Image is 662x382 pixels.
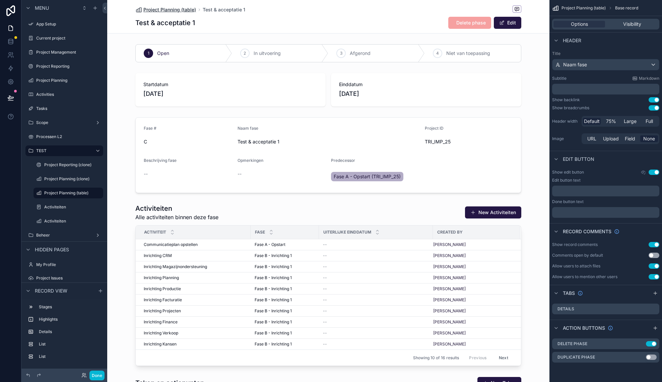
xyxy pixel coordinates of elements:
div: Allow users to attach files [552,263,600,269]
span: Project Planning (table) [561,5,606,11]
label: My Profile [36,262,102,267]
span: Action buttons [563,325,605,331]
a: Project Management [25,47,103,58]
div: scrollable content [552,186,659,196]
a: Project Planning (table) [34,188,103,198]
a: Scope [25,117,103,128]
label: Delete phase [557,341,587,346]
span: Base record [615,5,638,11]
span: None [643,135,655,142]
span: Edit button [563,156,594,163]
a: Activiteiten [34,216,103,227]
a: Activities [25,89,103,100]
span: Project Planning (table) [143,6,196,13]
label: Activiteiten [44,204,102,210]
span: Tabs [563,290,575,297]
a: Project Reporting (clone) [34,160,103,170]
label: Scope [36,120,92,125]
label: Processen L2 [36,134,102,139]
button: Naam fase [552,59,659,70]
label: List [39,354,101,359]
span: Created By [437,230,463,235]
label: Show edit button [552,170,584,175]
label: Done button text [552,199,584,204]
label: Project Planning (table) [44,190,99,196]
a: Project Reporting [25,61,103,72]
label: Project Issues [36,275,102,281]
label: Duplicate phase [557,355,595,360]
button: Next [494,353,513,363]
span: Uiterlijke einddatum [323,230,371,235]
label: Project Reporting (clone) [44,162,102,168]
label: App Setup [36,21,102,27]
a: Tasks [25,103,103,114]
a: Activiteiten [34,202,103,212]
span: Menu [35,5,49,11]
label: Project Management [36,50,102,55]
span: URL [587,135,596,142]
div: Show backlink [552,97,580,103]
div: Comments open by default [552,253,603,258]
span: Naam fase [563,61,587,68]
a: TEST [25,145,103,156]
label: Project Planning [36,78,102,83]
label: Activities [36,92,102,97]
div: scrollable content [552,84,659,94]
label: Project Planning (clone) [44,176,102,182]
span: Options [571,21,588,27]
a: Current project [25,33,103,44]
span: Upload [603,135,619,142]
label: Highlights [39,317,101,322]
a: Project Planning (table) [135,6,196,13]
span: Default [584,118,600,125]
span: Large [624,118,637,125]
span: Field [625,135,635,142]
a: My Profile [25,259,103,270]
a: Beheer [25,230,103,241]
span: Hidden pages [35,246,69,253]
span: Showing 10 of 16 results [413,355,459,361]
div: Allow users to mention other users [552,274,617,279]
span: 75% [606,118,616,125]
label: Current project [36,36,102,41]
label: Project Reporting [36,64,102,69]
button: Done [89,371,105,380]
span: Visibility [623,21,641,27]
a: App Setup [25,19,103,29]
label: TEST [36,148,90,153]
h1: Test & acceptatie 1 [135,18,195,27]
label: Details [39,329,101,334]
a: Markdown [632,76,659,81]
a: Test & acceptatie 1 [203,6,245,13]
label: Activiteiten [44,218,102,224]
div: Show breadcrumbs [552,105,589,111]
a: Project Planning [25,75,103,86]
label: Title [552,51,659,56]
label: Details [557,306,574,312]
div: scrollable content [552,207,659,218]
div: scrollable content [21,299,107,369]
span: Record comments [563,228,611,235]
label: Subtitle [552,76,567,81]
a: Project Issues [25,273,103,283]
label: Tasks [36,106,102,111]
button: Edit [494,17,521,29]
span: Record view [35,288,67,294]
span: Header [563,37,581,44]
label: Image [552,136,579,141]
a: Processen L2 [25,131,103,142]
label: List [39,341,101,347]
label: Beheer [36,233,92,238]
label: Edit button text [552,178,581,183]
div: Show record comments [552,242,598,247]
a: Project Planning (clone) [34,174,103,184]
span: Fase [255,230,265,235]
label: Header width [552,119,579,124]
span: Activiteit [144,230,166,235]
label: Stages [39,304,101,310]
span: Full [646,118,653,125]
span: Markdown [639,76,659,81]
